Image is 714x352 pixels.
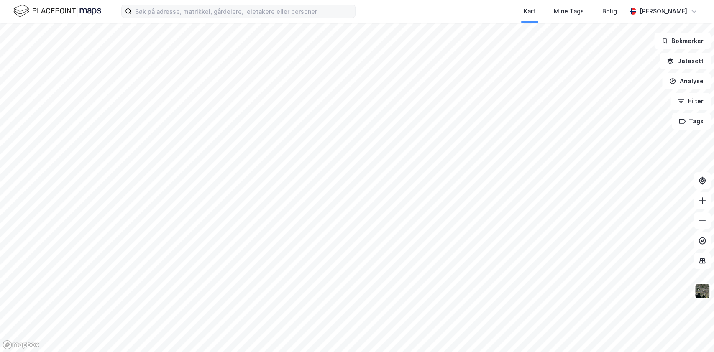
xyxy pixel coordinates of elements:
[672,312,714,352] div: Kontrollprogram for chat
[602,6,617,16] div: Bolig
[524,6,535,16] div: Kart
[13,4,101,18] img: logo.f888ab2527a4732fd821a326f86c7f29.svg
[640,6,687,16] div: [PERSON_NAME]
[672,312,714,352] iframe: Chat Widget
[554,6,584,16] div: Mine Tags
[132,5,355,18] input: Søk på adresse, matrikkel, gårdeiere, leietakere eller personer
